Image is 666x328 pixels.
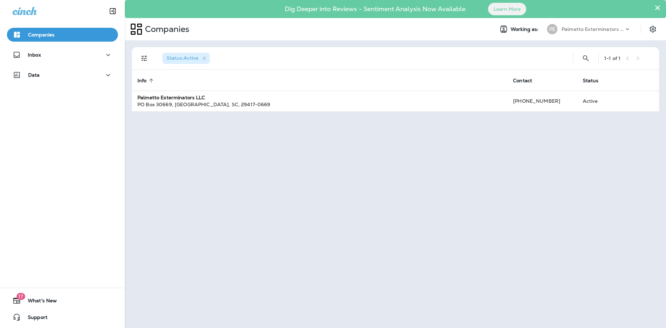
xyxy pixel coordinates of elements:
button: Close [654,2,661,13]
button: 17What's New [7,294,118,308]
div: 1 - 1 of 1 [604,56,621,61]
td: [PHONE_NUMBER] [507,91,577,111]
button: Filters [137,51,151,65]
p: Companies [28,32,54,37]
div: Status:Active [162,53,210,64]
button: Support [7,310,118,324]
span: Support [21,314,48,323]
span: Status : Active [166,55,198,61]
button: Collapse Sidebar [103,4,122,18]
span: Contact [513,77,541,84]
span: Contact [513,78,532,84]
button: Settings [647,23,659,35]
span: Info [137,77,156,84]
button: Search Companies [579,51,593,65]
p: Dig Deeper into Reviews - Sentiment Analysis Now Available [265,8,486,10]
p: Inbox [28,52,41,58]
span: Status [583,78,599,84]
strong: Palmetto Exterminators LLC [137,94,205,101]
div: PE [547,24,557,34]
p: Companies [142,24,189,34]
button: Companies [7,28,118,42]
button: Inbox [7,48,118,62]
button: Learn More [488,3,526,15]
span: 17 [16,293,25,300]
span: Info [137,78,147,84]
p: Palmetto Exterminators LLC [562,26,624,32]
span: Working as: [511,26,540,32]
button: Data [7,68,118,82]
div: PO Box 30669 , [GEOGRAPHIC_DATA] , SC , 29417-0669 [137,101,502,108]
td: Active [577,91,622,111]
p: Data [28,72,40,78]
span: What's New [21,298,57,306]
span: Status [583,77,608,84]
